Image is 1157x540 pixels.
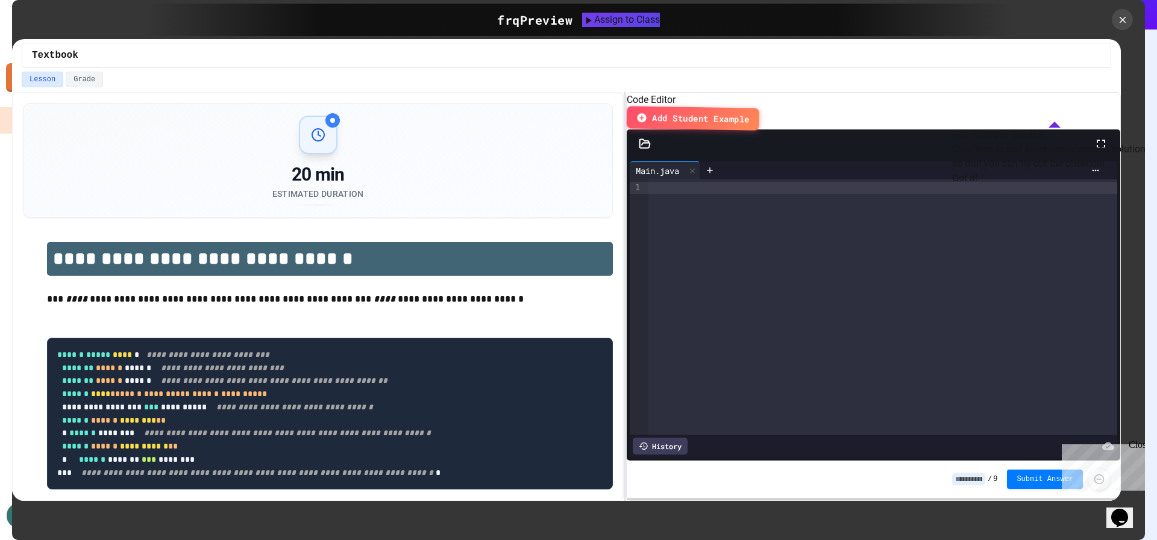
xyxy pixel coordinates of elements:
h6: Add Example Solution [952,128,1157,142]
div: Chat with us now!Close [5,5,83,76]
button: Submit Answer [1007,470,1083,489]
h6: Code Editor [627,93,1120,107]
button: Lesson [22,72,63,87]
button: Grade [66,72,103,87]
div: History [633,438,688,455]
div: Main.java [630,164,685,177]
div: 20 min [272,164,364,185]
span: Textbook [32,48,78,63]
span: 9 [993,474,997,484]
div: frq Preview [497,11,572,29]
span: / [988,474,992,484]
button: Add Student Example [627,106,759,130]
span: Submit Answer [1017,474,1073,484]
span: Add Student Example [652,111,750,126]
iframe: chat widget [1106,492,1145,528]
iframe: chat widget [1057,439,1145,491]
div: 1 [630,182,642,194]
p: Click here to add an example student solution so that you can try out the question! [952,142,1157,171]
button: Got it! [952,171,977,185]
button: Assign to Class [582,13,660,27]
div: Estimated Duration [272,188,364,200]
div: Main.java [630,161,700,179]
